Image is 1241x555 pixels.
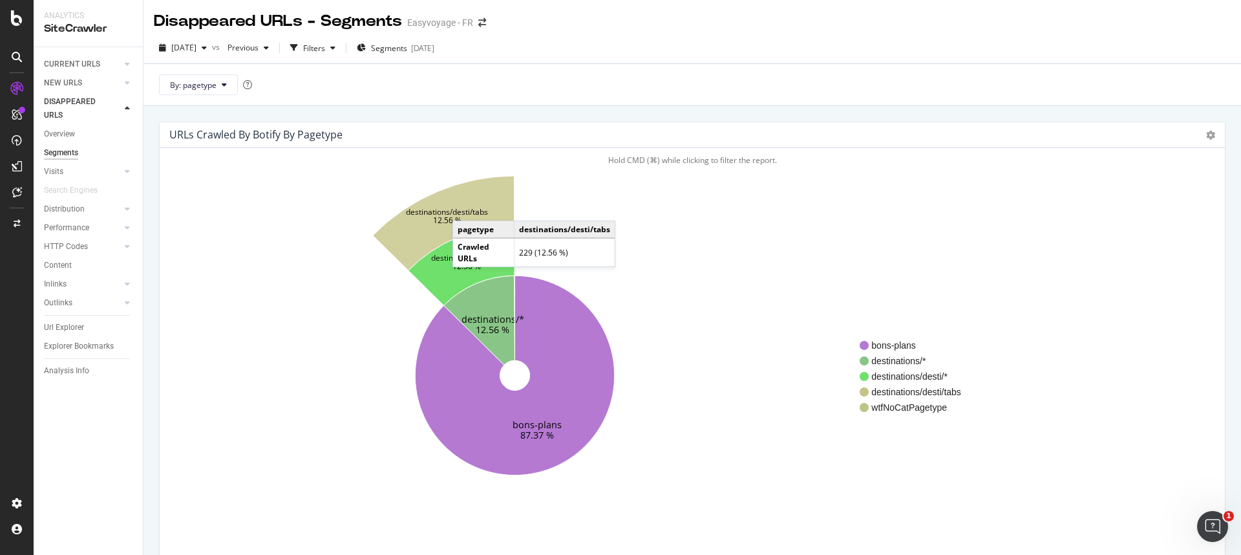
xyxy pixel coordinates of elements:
[303,43,325,54] div: Filters
[44,221,89,235] div: Performance
[513,419,562,431] text: bons-plans
[44,221,121,235] a: Performance
[514,238,615,266] td: 229 (12.56 %)
[411,43,434,54] div: [DATE]
[461,312,524,325] text: destinations/*
[871,339,961,352] span: bons-plans
[352,38,440,58] button: Segments[DATE]
[222,38,274,58] button: Previous
[407,16,473,29] div: Easyvoyage - FR
[871,354,961,367] span: destinations/*
[44,95,121,122] a: DISAPPEARED URLS
[44,321,84,334] div: Url Explorer
[44,146,134,160] a: Segments
[44,240,121,254] a: HTTP Codes
[171,42,196,53] span: 2025 Oct. 13th
[44,364,134,378] a: Analysis Info
[44,184,111,197] a: Search Engines
[44,127,75,141] div: Overview
[514,221,615,238] td: destinations/desti/tabs
[371,43,407,54] span: Segments
[169,126,343,144] h4: URLs Crawled By Botify By pagetype
[871,386,961,398] span: destinations/desti/tabs
[44,76,121,90] a: NEW URLS
[212,41,222,52] span: vs
[44,146,78,160] div: Segments
[44,21,133,36] div: SiteCrawler
[44,296,72,310] div: Outlinks
[44,340,114,353] div: Explorer Bookmarks
[406,206,488,217] text: destinations/desti/tabs
[44,95,109,122] div: DISAPPEARED URLS
[44,76,82,90] div: NEW URLS
[453,221,514,238] td: pagetype
[44,259,134,272] a: Content
[44,165,63,179] div: Visits
[431,252,502,263] text: destinations/desti/*
[44,277,67,291] div: Inlinks
[44,321,134,334] a: Url Explorer
[44,10,133,21] div: Analytics
[478,18,486,27] div: arrow-right-arrow-left
[871,370,961,383] span: destinations/desti/*
[452,261,481,272] text: 12.56 %
[453,238,514,266] td: Crawled URLs
[1206,131,1215,140] i: Options
[44,240,88,254] div: HTTP Codes
[44,202,85,216] div: Distribution
[44,340,134,353] a: Explorer Bookmarks
[44,165,121,179] a: Visits
[44,259,72,272] div: Content
[44,184,98,197] div: Search Engines
[520,429,554,441] text: 87.37 %
[433,215,461,226] text: 12.56 %
[871,401,961,414] span: wtfNoCatPagetype
[154,10,402,32] div: Disappeared URLs - Segments
[44,58,100,71] div: CURRENT URLS
[44,202,121,216] a: Distribution
[44,58,121,71] a: CURRENT URLS
[476,323,509,335] text: 12.56 %
[159,74,238,95] button: By: pagetype
[44,296,121,310] a: Outlinks
[1197,511,1228,542] iframe: Intercom live chat
[608,155,777,166] span: Hold CMD (⌘) while clicking to filter the report.
[1224,511,1234,521] span: 1
[44,364,89,378] div: Analysis Info
[44,127,134,141] a: Overview
[285,38,341,58] button: Filters
[44,277,121,291] a: Inlinks
[154,38,212,58] button: [DATE]
[222,42,259,53] span: Previous
[170,80,217,91] span: By: pagetype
